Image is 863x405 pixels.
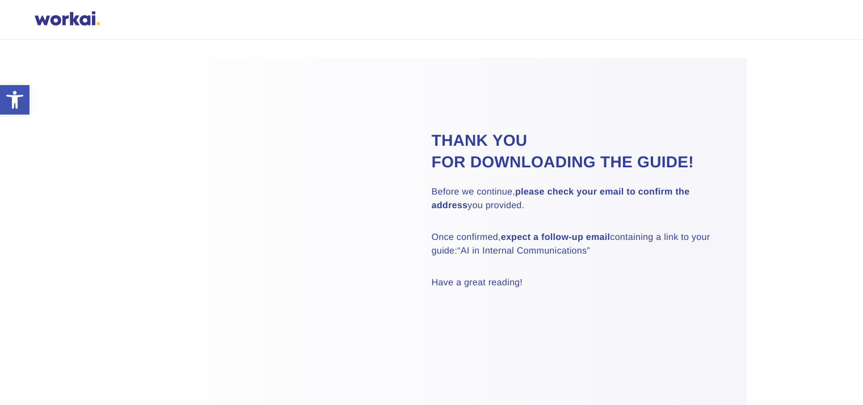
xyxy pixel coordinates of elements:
em: “AI in Internal Communications” [457,246,590,256]
h2: Thank you for downloading the guide! [432,130,718,173]
p: Once confirmed, containing a link to your guide: [432,231,718,258]
strong: expect a follow-up email [501,233,611,242]
p: Before we continue, you provided. [432,185,718,213]
strong: please check your email to confirm the address [432,187,690,210]
p: Have a great reading! [432,276,718,290]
